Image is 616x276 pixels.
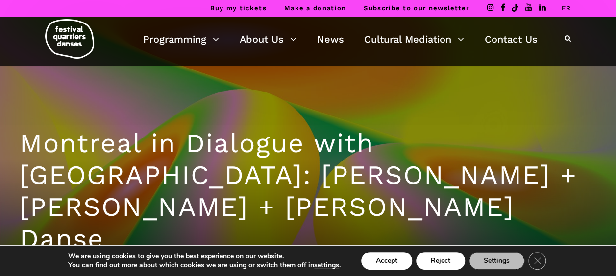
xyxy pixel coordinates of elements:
[485,31,538,47] a: Contact Us
[416,252,465,270] button: Reject
[314,261,339,270] button: settings
[45,19,94,59] img: logo-fqd-med
[240,31,296,47] a: About Us
[317,31,344,47] a: News
[68,261,341,270] p: You can find out more about which cookies we are using or switch them off in .
[364,4,469,12] a: Subscribe to our newsletter
[68,252,341,261] p: We are using cookies to give you the best experience on our website.
[210,4,267,12] a: Buy my tickets
[561,4,571,12] a: FR
[284,4,346,12] a: Make a donation
[528,252,546,270] button: Close GDPR Cookie Banner
[364,31,464,47] a: Cultural Mediation
[20,128,596,254] h1: Montreal in Dialogue with [GEOGRAPHIC_DATA]: [PERSON_NAME] + [PERSON_NAME] + [PERSON_NAME] Danse
[361,252,412,270] button: Accept
[143,31,219,47] a: Programming
[469,252,524,270] button: Settings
